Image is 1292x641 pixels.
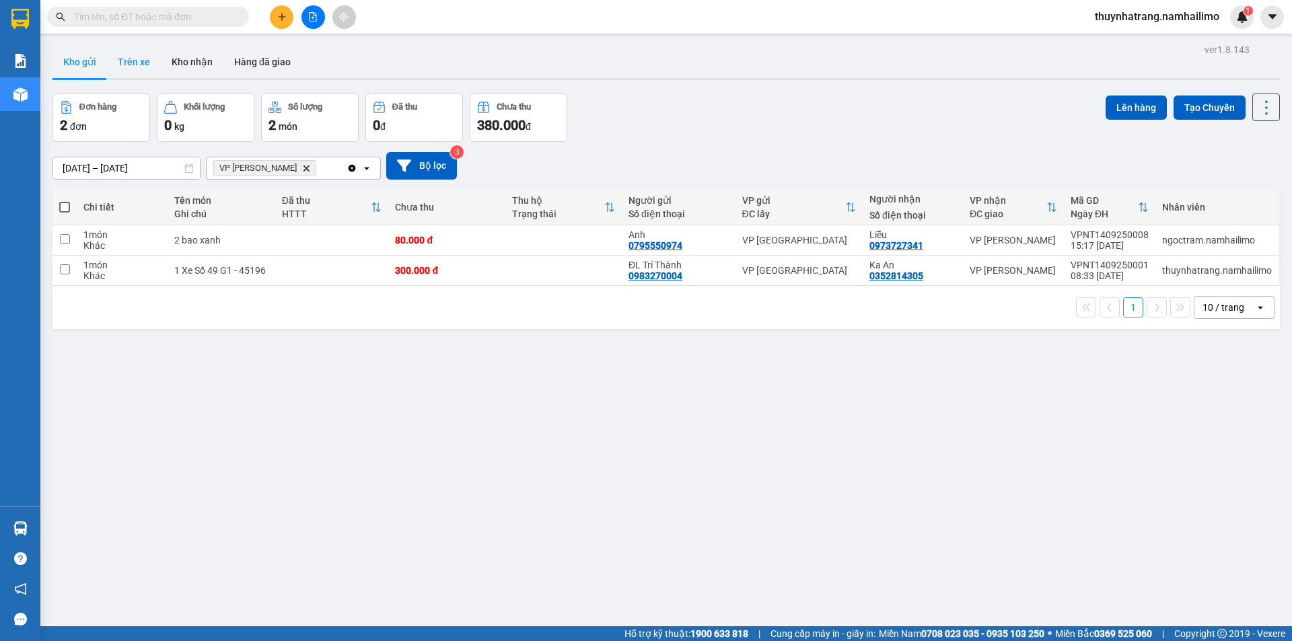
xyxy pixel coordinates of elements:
[629,270,682,281] div: 0983270004
[339,12,349,22] span: aim
[629,195,729,206] div: Người gửi
[174,121,184,132] span: kg
[869,229,956,240] div: Liễu
[970,209,1046,219] div: ĐC giao
[174,265,268,276] div: 1 Xe Số 49 G1 - 45196
[380,121,386,132] span: đ
[1071,195,1138,206] div: Mã GD
[157,60,266,79] div: 0352814305
[869,270,923,281] div: 0352814305
[505,190,622,225] th: Toggle SortBy
[157,13,190,27] span: Nhận:
[14,613,27,626] span: message
[758,626,760,641] span: |
[392,102,417,112] div: Đã thu
[14,552,27,565] span: question-circle
[13,54,28,68] img: solution-icon
[11,9,29,29] img: logo-vxr
[11,11,148,44] div: VP [GEOGRAPHIC_DATA]
[395,202,498,213] div: Chưa thu
[301,5,325,29] button: file-add
[223,46,301,78] button: Hàng đã giao
[164,117,172,133] span: 0
[83,270,161,281] div: Khác
[275,190,389,225] th: Toggle SortBy
[735,190,863,225] th: Toggle SortBy
[921,628,1044,639] strong: 0708 023 035 - 0935 103 250
[268,117,276,133] span: 2
[302,164,310,172] svg: Delete
[14,582,27,595] span: notification
[74,9,233,24] input: Tìm tên, số ĐT hoặc mã đơn
[1162,235,1272,246] div: ngoctram.namhailimo
[11,44,148,60] div: ĐL Trí Thành
[261,93,359,142] button: Số lượng2món
[155,87,267,106] div: 300.000
[386,152,457,180] button: Bộ lọc
[332,5,356,29] button: aim
[1203,301,1244,314] div: 10 / trang
[308,12,318,22] span: file-add
[970,195,1046,206] div: VP nhận
[56,12,65,22] span: search
[365,93,463,142] button: Đã thu0đ
[450,145,464,159] sup: 3
[869,240,923,251] div: 0973727341
[174,235,268,246] div: 2 bao xanh
[1174,96,1246,120] button: Tạo Chuyến
[184,102,225,112] div: Khối lượng
[869,210,956,221] div: Số điện thoại
[174,195,268,206] div: Tên món
[1094,628,1152,639] strong: 0369 525 060
[157,11,266,44] div: VP [PERSON_NAME]
[629,260,729,270] div: ĐL Trí Thành
[624,626,748,641] span: Hỗ trợ kỹ thuật:
[107,46,161,78] button: Trên xe
[742,195,845,206] div: VP gửi
[1205,42,1250,57] div: ver 1.8.143
[373,117,380,133] span: 0
[347,163,357,174] svg: Clear all
[13,87,28,102] img: warehouse-icon
[1123,297,1143,317] button: 1
[53,157,200,179] input: Select a date range.
[1071,270,1149,281] div: 08:33 [DATE]
[869,194,956,204] div: Người nhận
[1055,626,1152,641] span: Miền Bắc
[1071,240,1149,251] div: 15:17 [DATE]
[270,5,293,29] button: plus
[60,117,67,133] span: 2
[395,235,498,246] div: 80.000 đ
[1071,209,1138,219] div: Ngày ĐH
[1162,265,1272,276] div: thuynhatrang.namhailimo
[174,209,268,219] div: Ghi chú
[1064,190,1155,225] th: Toggle SortBy
[477,117,526,133] span: 380.000
[361,163,372,174] svg: open
[963,190,1064,225] th: Toggle SortBy
[282,209,371,219] div: HTTT
[52,46,107,78] button: Kho gửi
[1266,11,1279,23] span: caret-down
[70,121,87,132] span: đơn
[1162,202,1272,213] div: Nhân viên
[1071,229,1149,240] div: VPNT1409250008
[629,229,729,240] div: Anh
[1071,260,1149,270] div: VPNT1409250001
[288,102,322,112] div: Số lượng
[770,626,875,641] span: Cung cấp máy in - giấy in:
[512,209,604,219] div: Trạng thái
[395,265,498,276] div: 300.000 đ
[319,161,320,175] input: Selected VP Phạm Ngũ Lão.
[11,13,32,27] span: Gửi:
[213,160,316,176] span: VP Phạm Ngũ Lão, close by backspace
[52,93,150,142] button: Đơn hàng2đơn
[279,121,297,132] span: món
[83,229,161,240] div: 1 món
[629,240,682,251] div: 0795550974
[1236,11,1248,23] img: icon-new-feature
[497,102,531,112] div: Chưa thu
[83,202,161,213] div: Chi tiết
[161,46,223,78] button: Kho nhận
[1255,302,1266,313] svg: open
